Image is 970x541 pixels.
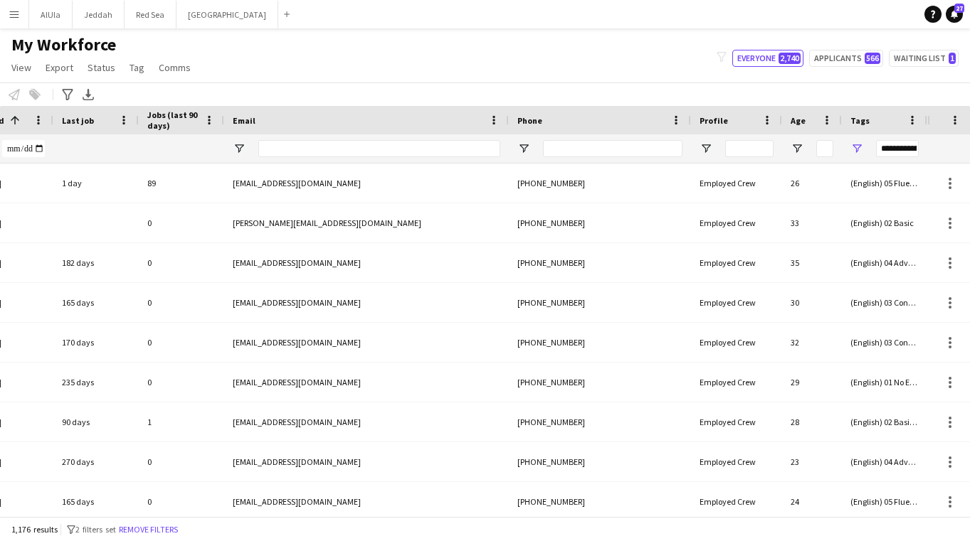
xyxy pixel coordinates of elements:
[224,283,509,322] div: [EMAIL_ADDRESS][DOMAIN_NAME]
[517,142,530,155] button: Open Filter Menu
[124,58,150,77] a: Tag
[53,442,139,481] div: 270 days
[224,402,509,441] div: [EMAIL_ADDRESS][DOMAIN_NAME]
[139,323,224,362] div: 0
[732,50,803,67] button: Everyone2,740
[691,283,782,322] div: Employed Crew
[842,402,927,441] div: (English) 02 Basic, (English) 03 Conversational, (Experience) 01 Newbies, (Role) 03 Premium [PERS...
[700,115,728,126] span: Profile
[816,140,833,157] input: Age Filter Input
[125,1,176,28] button: Red Sea
[791,115,806,126] span: Age
[509,402,691,441] div: [PHONE_NUMBER]
[509,203,691,242] div: [PHONE_NUMBER]
[147,109,199,131] span: Jobs (last 90 days)
[73,1,125,28] button: Jeddah
[889,50,959,67] button: Waiting list1
[691,482,782,521] div: Employed Crew
[700,142,712,155] button: Open Filter Menu
[139,164,224,203] div: 89
[75,524,116,535] span: 2 filters set
[691,442,782,481] div: Employed Crew
[53,164,139,203] div: 1 day
[517,115,542,126] span: Phone
[725,140,774,157] input: Profile Filter Input
[782,283,842,322] div: 30
[842,482,927,521] div: (English) 05 Fluent , (Experience) 02 Experienced, (PPSS) 04 VVIP , (Role) 04 Host & Hostesses, P...
[691,323,782,362] div: Employed Crew
[59,86,76,103] app-action-btn: Advanced filters
[153,58,196,77] a: Comms
[842,203,927,242] div: (English) 02 Basic
[82,58,121,77] a: Status
[80,86,97,103] app-action-btn: Export XLSX
[865,53,880,64] span: 566
[53,243,139,282] div: 182 days
[46,61,73,74] span: Export
[509,243,691,282] div: [PHONE_NUMBER]
[116,522,181,537] button: Remove filters
[842,283,927,322] div: (English) 03 Conversational, (English) 04 Advanced, (Experience) 02 Experienced, (Role) 04 Host &...
[509,283,691,322] div: [PHONE_NUMBER]
[224,482,509,521] div: [EMAIL_ADDRESS][DOMAIN_NAME]
[139,283,224,322] div: 0
[509,164,691,203] div: [PHONE_NUMBER]
[850,142,863,155] button: Open Filter Menu
[224,442,509,481] div: [EMAIL_ADDRESS][DOMAIN_NAME]
[782,482,842,521] div: 24
[40,58,79,77] a: Export
[543,140,682,157] input: Phone Filter Input
[233,115,255,126] span: Email
[842,363,927,402] div: (English) 01 No English, (English) 02 Basic, (Experience) 01 Newbies, (Experience) 02 Experienced...
[691,243,782,282] div: Employed Crew
[842,323,927,362] div: (English) 03 Conversational, (Experience) 02 Experienced
[29,1,73,28] button: AlUla
[224,243,509,282] div: [EMAIL_ADDRESS][DOMAIN_NAME]
[53,323,139,362] div: 170 days
[809,50,883,67] button: Applicants566
[2,140,45,157] input: Joined Filter Input
[509,482,691,521] div: [PHONE_NUMBER]
[53,482,139,521] div: 165 days
[782,442,842,481] div: 23
[258,140,500,157] input: Email Filter Input
[782,164,842,203] div: 26
[224,164,509,203] div: [EMAIL_ADDRESS][DOMAIN_NAME]
[946,6,963,23] a: 27
[62,115,94,126] span: Last job
[224,363,509,402] div: [EMAIL_ADDRESS][DOMAIN_NAME]
[779,53,801,64] span: 2,740
[842,164,927,203] div: (English) 05 Fluent , (Experience) 02 Experienced, (PPSS) 04 VVIP , (Role) 06 Tour Guide
[11,61,31,74] span: View
[782,243,842,282] div: 35
[782,323,842,362] div: 32
[11,34,116,55] span: My Workforce
[139,203,224,242] div: 0
[159,61,191,74] span: Comms
[782,363,842,402] div: 29
[782,402,842,441] div: 28
[130,61,144,74] span: Tag
[53,402,139,441] div: 90 days
[850,115,870,126] span: Tags
[954,4,964,13] span: 27
[842,243,927,282] div: (English) 04 Advanced, (Experience) 03 GOATS, (PPSS) 05 VVVIP , (Role) 05 VIP Host & Hostesses , ...
[691,402,782,441] div: Employed Crew
[949,53,956,64] span: 1
[53,283,139,322] div: 165 days
[139,482,224,521] div: 0
[176,1,278,28] button: [GEOGRAPHIC_DATA]
[509,323,691,362] div: [PHONE_NUMBER]
[691,164,782,203] div: Employed Crew
[791,142,803,155] button: Open Filter Menu
[139,363,224,402] div: 0
[509,363,691,402] div: [PHONE_NUMBER]
[691,203,782,242] div: Employed Crew
[139,243,224,282] div: 0
[224,323,509,362] div: [EMAIL_ADDRESS][DOMAIN_NAME]
[53,363,139,402] div: 235 days
[233,142,246,155] button: Open Filter Menu
[139,402,224,441] div: 1
[509,442,691,481] div: [PHONE_NUMBER]
[88,61,115,74] span: Status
